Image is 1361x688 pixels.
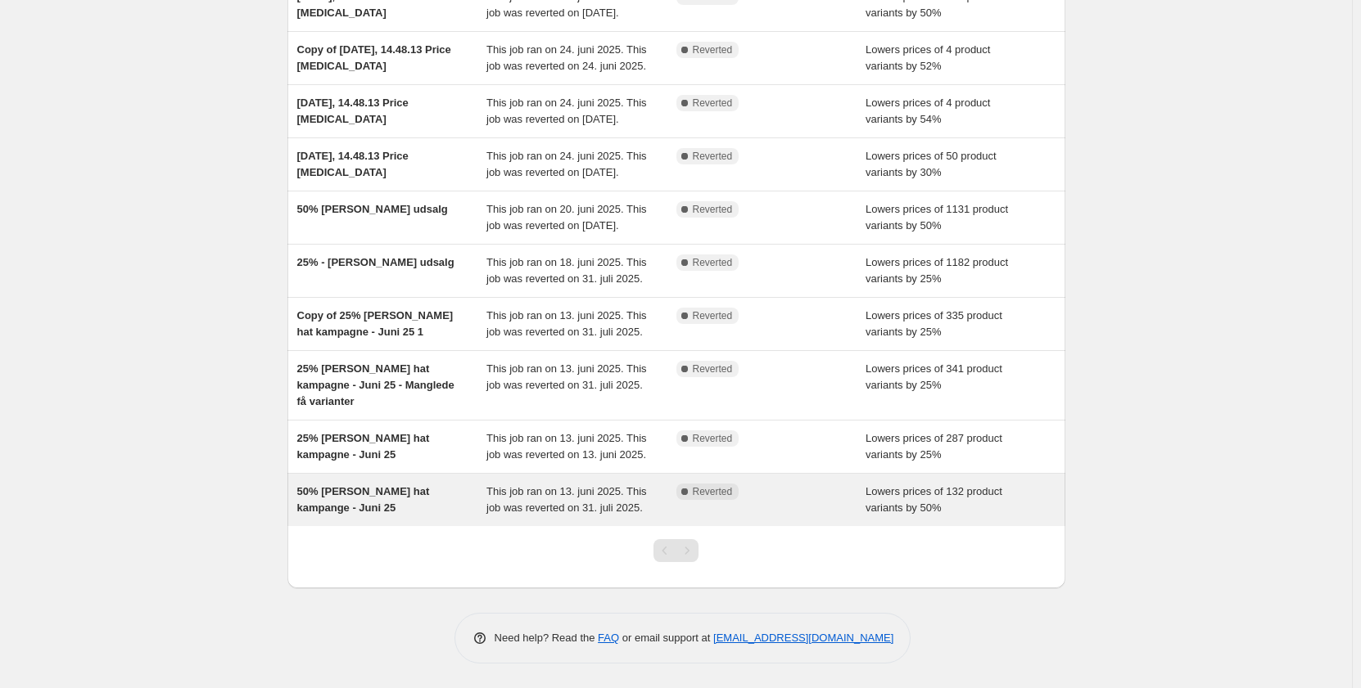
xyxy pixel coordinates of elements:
span: Lowers prices of 132 product variants by 50% [866,485,1002,514]
span: [DATE], 14.48.13 Price [MEDICAL_DATA] [297,150,409,178]
span: 25% [PERSON_NAME] hat kampagne - Juni 25 [297,432,430,461]
span: This job ran on 20. juni 2025. This job was reverted on [DATE]. [486,203,647,232]
span: This job ran on 24. juni 2025. This job was reverted on 24. juni 2025. [486,43,647,72]
span: Reverted [693,432,733,445]
span: 50% [PERSON_NAME] hat kampange - Juni 25 [297,485,430,514]
span: Lowers prices of 287 product variants by 25% [866,432,1002,461]
span: This job ran on 13. juni 2025. This job was reverted on 31. juli 2025. [486,485,647,514]
span: This job ran on 13. juni 2025. This job was reverted on 31. juli 2025. [486,362,647,391]
span: Lowers prices of 4 product variants by 54% [866,97,990,125]
span: This job ran on 13. juni 2025. This job was reverted on 13. juni 2025. [486,432,647,461]
span: This job ran on 24. juni 2025. This job was reverted on [DATE]. [486,97,647,125]
span: Lowers prices of 4 product variants by 52% [866,43,990,72]
span: This job ran on 13. juni 2025. This job was reverted on 31. juli 2025. [486,309,647,338]
span: 50% [PERSON_NAME] udsalg [297,203,448,215]
span: This job ran on 24. juni 2025. This job was reverted on [DATE]. [486,150,647,178]
span: [DATE], 14.48.13 Price [MEDICAL_DATA] [297,97,409,125]
span: 25% - [PERSON_NAME] udsalg [297,256,454,268]
span: Need help? Read the [495,632,599,644]
a: FAQ [598,632,619,644]
span: Lowers prices of 1131 product variants by 50% [866,203,1008,232]
span: Lowers prices of 1182 product variants by 25% [866,256,1008,285]
span: Reverted [693,309,733,322]
span: Copy of [DATE], 14.48.13 Price [MEDICAL_DATA] [297,43,451,72]
span: Reverted [693,43,733,56]
span: Reverted [693,203,733,216]
nav: Pagination [653,539,699,562]
span: or email support at [619,632,713,644]
span: Reverted [693,256,733,269]
a: [EMAIL_ADDRESS][DOMAIN_NAME] [713,632,893,644]
span: Copy of 25% [PERSON_NAME] hat kampagne - Juni 25 1 [297,309,454,338]
span: Lowers prices of 341 product variants by 25% [866,362,1002,391]
span: Lowers prices of 50 product variants by 30% [866,150,997,178]
span: This job ran on 18. juni 2025. This job was reverted on 31. juli 2025. [486,256,647,285]
span: Reverted [693,362,733,375]
span: Reverted [693,150,733,163]
span: Reverted [693,97,733,110]
span: Reverted [693,485,733,498]
span: Lowers prices of 335 product variants by 25% [866,309,1002,338]
span: 25% [PERSON_NAME] hat kampagne - Juni 25 - Manglede få varianter [297,362,454,407]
